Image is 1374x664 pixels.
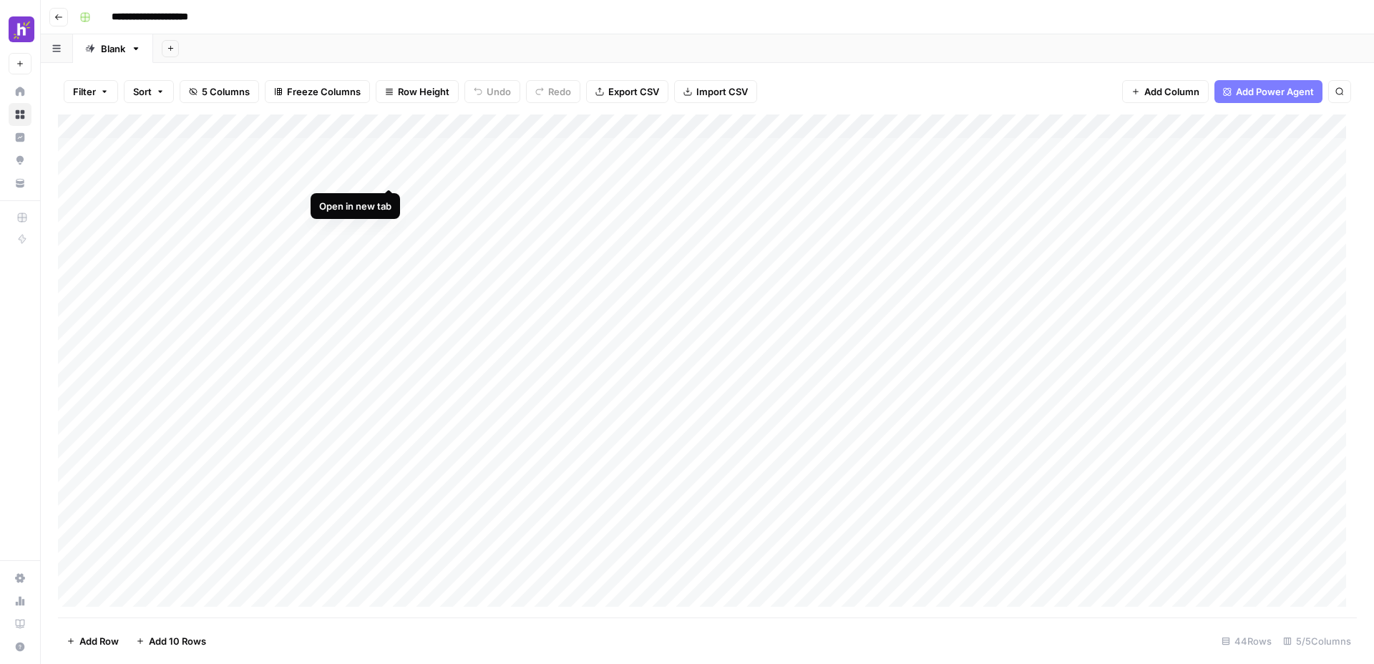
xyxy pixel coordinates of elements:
[487,84,511,99] span: Undo
[127,630,215,653] button: Add 10 Rows
[180,80,259,103] button: 5 Columns
[674,80,757,103] button: Import CSV
[9,126,31,149] a: Insights
[696,84,748,99] span: Import CSV
[319,199,391,213] div: Open in new tab
[586,80,668,103] button: Export CSV
[1122,80,1209,103] button: Add Column
[1144,84,1199,99] span: Add Column
[133,84,152,99] span: Sort
[1216,630,1277,653] div: 44 Rows
[1277,630,1357,653] div: 5/5 Columns
[548,84,571,99] span: Redo
[9,149,31,172] a: Opportunities
[9,567,31,590] a: Settings
[73,34,153,63] a: Blank
[9,635,31,658] button: Help + Support
[287,84,361,99] span: Freeze Columns
[1214,80,1322,103] button: Add Power Agent
[608,84,659,99] span: Export CSV
[64,80,118,103] button: Filter
[149,634,206,648] span: Add 10 Rows
[1236,84,1314,99] span: Add Power Agent
[464,80,520,103] button: Undo
[202,84,250,99] span: 5 Columns
[9,11,31,47] button: Workspace: Homebase
[9,16,34,42] img: Homebase Logo
[58,630,127,653] button: Add Row
[9,612,31,635] a: Learning Hub
[9,80,31,103] a: Home
[79,634,119,648] span: Add Row
[124,80,174,103] button: Sort
[398,84,449,99] span: Row Height
[376,80,459,103] button: Row Height
[9,103,31,126] a: Browse
[9,590,31,612] a: Usage
[73,84,96,99] span: Filter
[101,41,125,56] div: Blank
[265,80,370,103] button: Freeze Columns
[526,80,580,103] button: Redo
[9,172,31,195] a: Your Data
